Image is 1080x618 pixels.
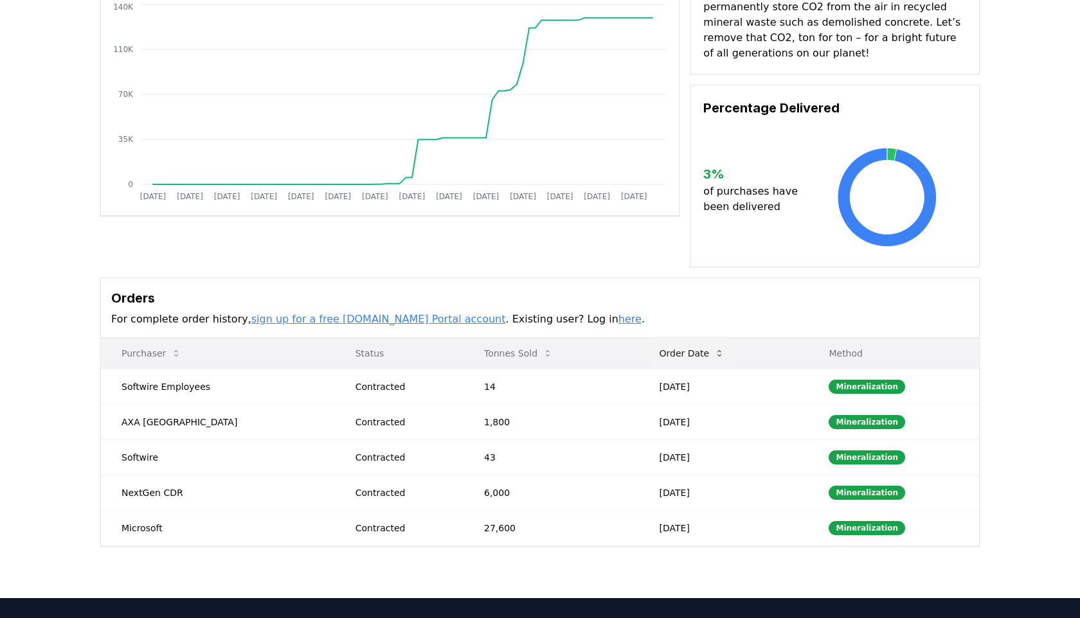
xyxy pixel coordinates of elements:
[101,475,335,510] td: NextGen CDR
[177,192,203,201] tspan: [DATE]
[113,45,134,54] tspan: 110K
[703,98,966,118] h3: Percentage Delivered
[101,510,335,545] td: Microsoft
[101,369,335,404] td: Softwire Employees
[140,192,166,201] tspan: [DATE]
[113,3,134,12] tspan: 140K
[362,192,388,201] tspan: [DATE]
[829,450,905,464] div: Mineralization
[474,340,563,366] button: Tonnes Sold
[111,312,969,327] p: For complete order history, . Existing user? Log in .
[111,340,192,366] button: Purchaser
[355,451,453,464] div: Contracted
[118,135,134,144] tspan: 35K
[464,439,639,475] td: 43
[639,475,809,510] td: [DATE]
[464,369,639,404] td: 14
[436,192,462,201] tspan: [DATE]
[118,90,134,99] tspan: 70K
[355,522,453,534] div: Contracted
[464,475,639,510] td: 6,000
[251,313,506,325] a: sign up for a free [DOMAIN_NAME] Portal account
[464,404,639,439] td: 1,800
[101,404,335,439] td: AXA [GEOGRAPHIC_DATA]
[214,192,240,201] tspan: [DATE]
[101,439,335,475] td: Softwire
[288,192,314,201] tspan: [DATE]
[251,192,277,201] tspan: [DATE]
[639,404,809,439] td: [DATE]
[473,192,500,201] tspan: [DATE]
[621,192,647,201] tspan: [DATE]
[325,192,351,201] tspan: [DATE]
[829,380,905,394] div: Mineralization
[649,340,735,366] button: Order Date
[639,369,809,404] td: [DATE]
[639,510,809,545] td: [DATE]
[355,380,453,393] div: Contracted
[639,439,809,475] td: [DATE]
[355,416,453,428] div: Contracted
[345,347,453,360] p: Status
[703,164,808,184] h3: 3 %
[547,192,573,201] tspan: [DATE]
[399,192,426,201] tspan: [DATE]
[703,184,808,215] p: of purchases have been delivered
[128,180,133,189] tspan: 0
[464,510,639,545] td: 27,600
[510,192,536,201] tspan: [DATE]
[829,486,905,500] div: Mineralization
[618,313,642,325] a: here
[829,415,905,429] div: Mineralization
[829,521,905,535] div: Mineralization
[818,347,969,360] p: Method
[111,288,969,308] h3: Orders
[355,486,453,499] div: Contracted
[584,192,610,201] tspan: [DATE]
